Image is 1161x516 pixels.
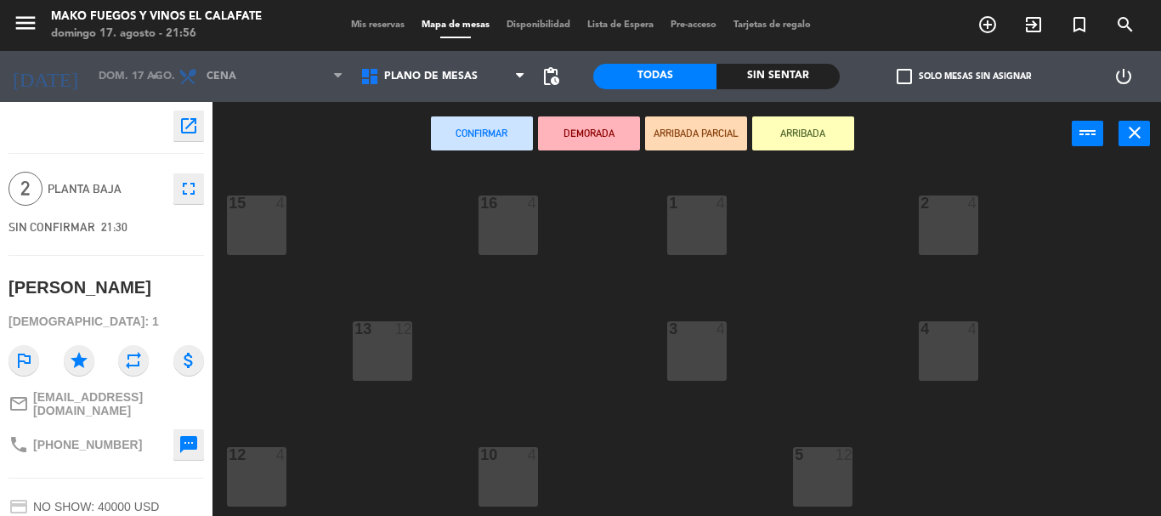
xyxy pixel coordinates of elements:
[669,321,670,337] div: 3
[178,179,199,199] i: fullscreen
[33,390,204,417] span: [EMAIL_ADDRESS][DOMAIN_NAME]
[118,345,149,376] i: repeat
[1113,66,1134,87] i: power_settings_new
[33,500,159,513] span: NO SHOW: 40000 USD
[662,20,725,30] span: Pre-acceso
[1069,14,1090,35] i: turned_in_not
[897,69,1031,84] label: Solo mesas sin asignar
[431,116,533,150] button: Confirmar
[173,345,204,376] i: attach_money
[897,69,912,84] span: check_box_outline_blank
[1023,14,1044,35] i: exit_to_app
[276,447,286,462] div: 4
[716,321,727,337] div: 4
[1119,121,1150,146] button: close
[752,116,854,150] button: ARRIBADA
[835,447,852,462] div: 12
[8,172,42,206] span: 2
[528,447,538,462] div: 4
[480,447,481,462] div: 10
[145,66,166,87] i: arrow_drop_down
[716,196,727,211] div: 4
[498,20,579,30] span: Disponibilidad
[413,20,498,30] span: Mapa de mesas
[1072,121,1103,146] button: power_input
[968,321,978,337] div: 4
[178,434,199,455] i: sms
[395,321,412,337] div: 12
[8,394,29,414] i: mail_outline
[173,429,204,460] button: sms
[173,111,204,141] button: open_in_new
[8,390,204,417] a: mail_outline[EMAIL_ADDRESS][DOMAIN_NAME]
[725,20,819,30] span: Tarjetas de regalo
[8,434,29,455] i: phone
[538,116,640,150] button: DEMORADA
[276,196,286,211] div: 4
[8,307,204,337] div: [DEMOGRAPHIC_DATA]: 1
[480,196,481,211] div: 16
[8,220,95,234] span: SIN CONFIRMAR
[920,196,921,211] div: 2
[343,20,413,30] span: Mis reservas
[579,20,662,30] span: Lista de Espera
[384,71,478,82] span: PLANO DE MESAS
[354,321,355,337] div: 13
[593,64,716,89] div: Todas
[173,173,204,204] button: fullscreen
[48,179,165,199] span: PLANTA BAJA
[178,116,199,136] i: open_in_new
[977,14,998,35] i: add_circle_outline
[669,196,670,211] div: 1
[64,345,94,376] i: star
[795,447,796,462] div: 5
[207,71,236,82] span: Cena
[541,66,561,87] span: pending_actions
[528,196,538,211] div: 4
[920,321,921,337] div: 4
[1078,122,1098,143] i: power_input
[968,196,978,211] div: 4
[51,9,262,26] div: Mako Fuegos y Vinos El Calafate
[8,345,39,376] i: outlined_flag
[33,438,142,451] span: [PHONE_NUMBER]
[101,220,127,234] span: 21:30
[13,10,38,36] i: menu
[645,116,747,150] button: ARRIBADA PARCIAL
[51,26,262,43] div: domingo 17. agosto - 21:56
[1124,122,1145,143] i: close
[716,64,840,89] div: Sin sentar
[8,274,151,302] div: [PERSON_NAME]
[13,10,38,42] button: menu
[1115,14,1136,35] i: search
